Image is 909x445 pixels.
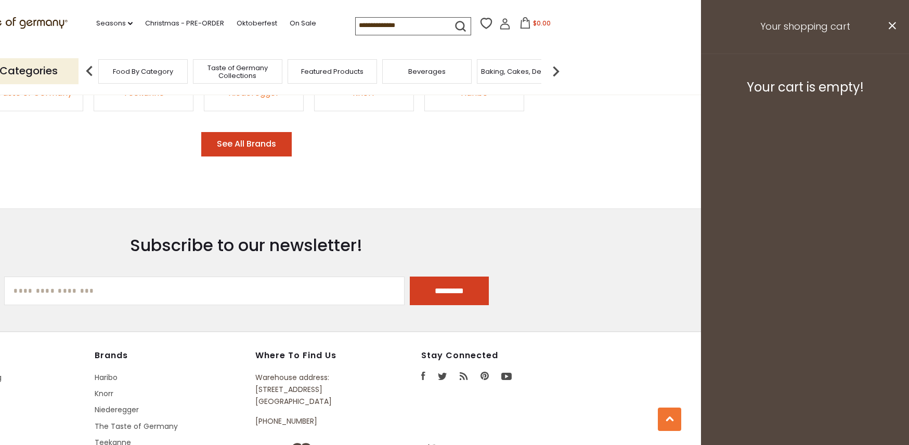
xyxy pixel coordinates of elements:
a: Food By Category [113,68,173,75]
button: $0.00 [513,17,557,33]
img: next arrow [546,61,566,82]
a: On Sale [290,18,316,29]
a: Featured Products [301,68,363,75]
a: Seasons [96,18,133,29]
a: Haribo [95,372,118,383]
h3: Your cart is empty! [714,80,896,95]
h3: Subscribe to our newsletter! [4,235,488,256]
a: Knorr [95,388,113,399]
h4: Where to find us [255,350,374,361]
p: Warehouse address: [STREET_ADDRESS] [GEOGRAPHIC_DATA] [255,372,374,408]
a: Baking, Cakes, Desserts [481,68,562,75]
span: $0.00 [533,19,551,28]
a: Christmas - PRE-ORDER [145,18,224,29]
h4: Brands [95,350,244,361]
button: See All Brands [201,132,292,156]
h4: Stay Connected [421,350,559,361]
a: The Taste of Germany [95,421,178,431]
a: Niederegger [95,404,139,415]
a: Oktoberfest [237,18,277,29]
a: Beverages [408,68,446,75]
img: previous arrow [79,61,100,82]
a: Taste of Germany Collections [196,64,279,80]
p: [PHONE_NUMBER] [255,415,374,427]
